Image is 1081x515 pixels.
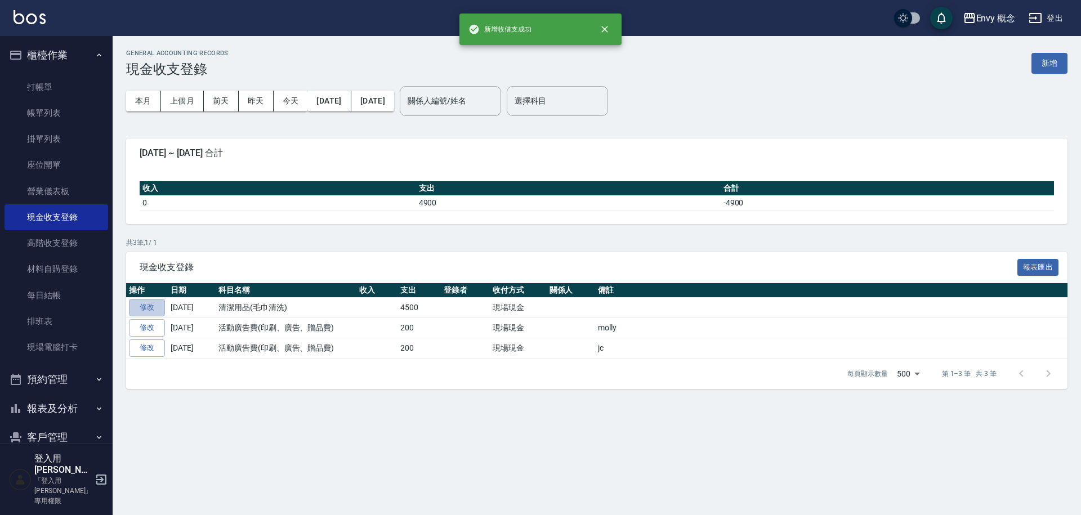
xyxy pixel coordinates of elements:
h5: 登入用[PERSON_NAME] [34,453,92,476]
td: 活動廣告費(印刷、廣告、贈品費) [216,318,356,338]
button: 今天 [274,91,308,111]
div: Envy 概念 [976,11,1016,25]
a: 材料自購登錄 [5,256,108,282]
a: 帳單列表 [5,100,108,126]
a: 新增 [1031,57,1067,68]
td: [DATE] [168,338,216,358]
button: 預約管理 [5,365,108,394]
th: 備註 [595,283,1067,298]
a: 修改 [129,299,165,316]
a: 座位開單 [5,152,108,178]
td: 4500 [397,298,441,318]
th: 收入 [140,181,416,196]
td: [DATE] [168,298,216,318]
th: 支出 [397,283,441,298]
td: -4900 [721,195,1054,210]
th: 合計 [721,181,1054,196]
span: 新增收借支成功 [468,24,531,35]
button: [DATE] [351,91,394,111]
td: [DATE] [168,318,216,338]
h3: 現金收支登錄 [126,61,229,77]
a: 打帳單 [5,74,108,100]
th: 科目名稱 [216,283,356,298]
button: save [930,7,953,29]
button: 櫃檯作業 [5,41,108,70]
a: 營業儀表板 [5,178,108,204]
a: 現金收支登錄 [5,204,108,230]
span: 現金收支登錄 [140,262,1017,273]
th: 日期 [168,283,216,298]
a: 報表匯出 [1017,261,1059,272]
p: 第 1–3 筆 共 3 筆 [942,369,997,379]
button: 報表及分析 [5,394,108,423]
img: Logo [14,10,46,24]
td: 200 [397,318,441,338]
button: 客戶管理 [5,423,108,452]
button: close [592,17,617,42]
td: 200 [397,338,441,358]
td: 清潔用品(毛巾清洗) [216,298,356,318]
button: 報表匯出 [1017,259,1059,276]
h2: GENERAL ACCOUNTING RECORDS [126,50,229,57]
a: 每日結帳 [5,283,108,308]
th: 收入 [356,283,397,298]
button: 新增 [1031,53,1067,74]
span: [DATE] ~ [DATE] 合計 [140,147,1054,159]
td: molly [595,318,1067,338]
button: [DATE] [307,91,351,111]
button: Envy 概念 [958,7,1020,30]
a: 現場電腦打卡 [5,334,108,360]
td: 0 [140,195,416,210]
th: 收付方式 [490,283,547,298]
th: 登錄者 [441,283,490,298]
a: 排班表 [5,308,108,334]
a: 高階收支登錄 [5,230,108,256]
button: 登出 [1024,8,1067,29]
td: 現場現金 [490,298,547,318]
th: 關係人 [547,283,596,298]
th: 操作 [126,283,168,298]
td: 現場現金 [490,338,547,358]
button: 本月 [126,91,161,111]
p: 「登入用[PERSON_NAME]」專用權限 [34,476,92,506]
p: 共 3 筆, 1 / 1 [126,238,1067,248]
p: 每頁顯示數量 [847,369,888,379]
th: 支出 [416,181,721,196]
a: 修改 [129,319,165,337]
td: 活動廣告費(印刷、廣告、贈品費) [216,338,356,358]
a: 修改 [129,339,165,357]
img: Person [9,468,32,491]
div: 500 [892,359,924,389]
button: 前天 [204,91,239,111]
button: 上個月 [161,91,204,111]
td: jc [595,338,1067,358]
td: 現場現金 [490,318,547,338]
a: 掛單列表 [5,126,108,152]
button: 昨天 [239,91,274,111]
td: 4900 [416,195,721,210]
